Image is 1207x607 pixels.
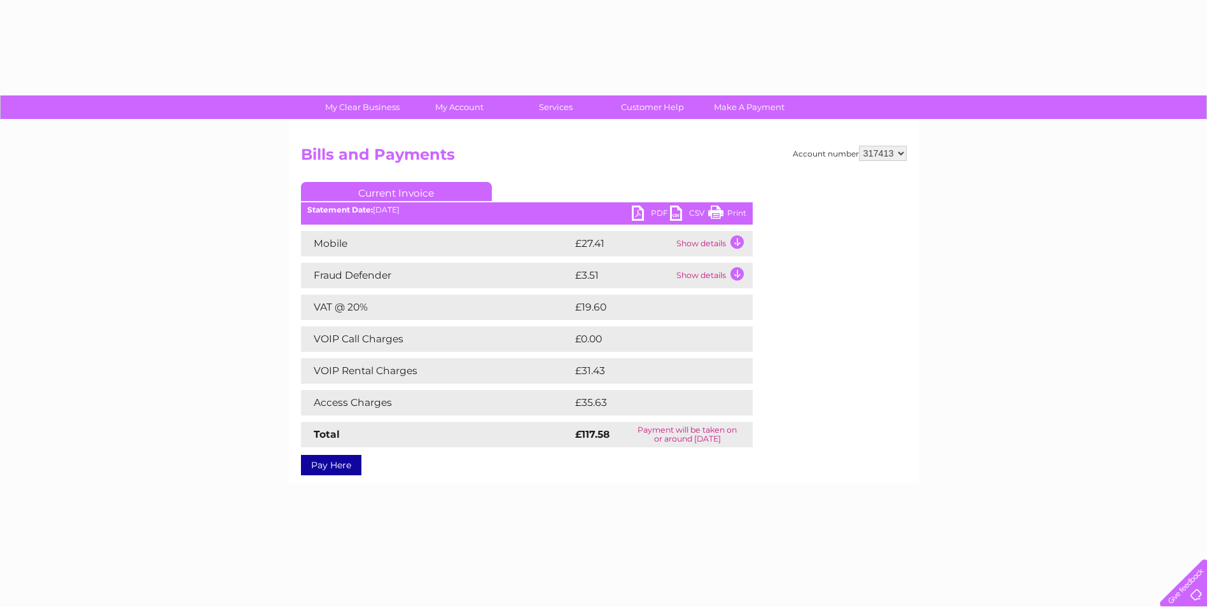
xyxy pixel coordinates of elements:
a: Customer Help [600,95,705,119]
a: My Account [407,95,512,119]
td: Mobile [301,231,572,256]
a: Current Invoice [301,182,492,201]
a: My Clear Business [310,95,415,119]
td: VOIP Rental Charges [301,358,572,384]
td: £19.60 [572,295,727,320]
div: Account number [793,146,907,161]
a: PDF [632,206,670,224]
td: VAT @ 20% [301,295,572,320]
td: £27.41 [572,231,673,256]
td: Show details [673,263,753,288]
td: £35.63 [572,390,727,415]
a: Pay Here [301,455,361,475]
h2: Bills and Payments [301,146,907,170]
a: Print [708,206,746,224]
div: [DATE] [301,206,753,214]
td: VOIP Call Charges [301,326,572,352]
td: Fraud Defender [301,263,572,288]
td: £0.00 [572,326,723,352]
td: Access Charges [301,390,572,415]
a: Services [503,95,608,119]
td: £31.43 [572,358,726,384]
td: Show details [673,231,753,256]
b: Statement Date: [307,205,373,214]
strong: Total [314,428,340,440]
a: CSV [670,206,708,224]
td: Payment will be taken on or around [DATE] [622,422,753,447]
strong: £117.58 [575,428,610,440]
td: £3.51 [572,263,673,288]
a: Make A Payment [697,95,802,119]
